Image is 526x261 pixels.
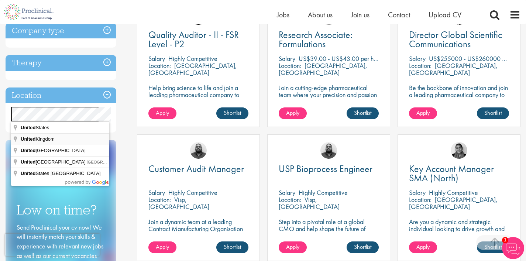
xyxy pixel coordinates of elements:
[148,195,209,211] p: Visp, [GEOGRAPHIC_DATA]
[21,136,56,142] span: Kingdom
[477,107,509,119] a: Shortlist
[148,61,237,77] p: [GEOGRAPHIC_DATA], [GEOGRAPHIC_DATA]
[6,23,116,39] h3: Company type
[279,164,379,174] a: USP Bioprocess Engineer
[279,195,301,204] span: Location:
[21,125,35,130] span: United
[148,195,171,204] span: Location:
[279,107,307,119] a: Apply
[148,84,248,119] p: Help bring science to life and join a leading pharmaceutical company to play a key role in delive...
[148,30,248,49] a: Quality Auditor - II - FSR Level - P2
[148,61,171,70] span: Location:
[409,61,432,70] span: Location:
[148,164,248,174] a: Customer Audit Manager
[409,84,509,126] p: Be the backbone of innovation and join a leading pharmaceutical company to help keep life-changin...
[21,159,35,165] span: United
[156,243,169,251] span: Apply
[279,218,379,239] p: Step into a pivotal role at a global CMO and help shape the future of healthcare manufacturing.
[409,241,437,253] a: Apply
[148,188,165,197] span: Salary
[429,188,478,197] p: Highly Competitive
[409,162,494,184] span: Key Account Manager SMA (North)
[347,241,379,253] a: Shortlist
[6,55,116,71] h3: Therapy
[148,162,244,175] span: Customer Audit Manager
[409,195,432,204] span: Location:
[416,109,430,117] span: Apply
[409,61,498,77] p: [GEOGRAPHIC_DATA], [GEOGRAPHIC_DATA]
[168,188,217,197] p: Highly Competitive
[21,159,87,165] span: [GEOGRAPHIC_DATA]
[190,142,207,159] img: Ashley Bennett
[299,54,382,63] p: US$39.00 - US$43.00 per hour
[148,28,239,50] span: Quality Auditor - II - FSR Level - P2
[6,87,116,103] h3: Location
[21,148,87,153] span: [GEOGRAPHIC_DATA]
[409,195,498,211] p: [GEOGRAPHIC_DATA], [GEOGRAPHIC_DATA]
[168,54,217,63] p: Highly Competitive
[409,107,437,119] a: Apply
[5,234,100,256] iframe: reCAPTCHA
[409,54,426,63] span: Salary
[320,142,337,159] img: Ashley Bennett
[279,28,353,50] span: Research Associate: Formulations
[17,203,105,217] h3: Low on time?
[502,237,524,259] img: Chatbot
[279,188,295,197] span: Salary
[299,188,348,197] p: Highly Competitive
[451,142,467,159] img: Anjali Parbhu
[347,107,379,119] a: Shortlist
[21,171,102,176] span: States [GEOGRAPHIC_DATA]
[409,164,509,183] a: Key Account Manager SMA (North)
[216,241,248,253] a: Shortlist
[279,162,372,175] span: USP Bioprocess Engineer
[388,10,410,20] a: Contact
[279,195,340,211] p: Visp, [GEOGRAPHIC_DATA]
[279,30,379,49] a: Research Associate: Formulations
[156,109,169,117] span: Apply
[148,218,248,246] p: Join a dynamic team at a leading Contract Manufacturing Organisation and contribute to groundbrea...
[409,188,426,197] span: Salary
[21,148,35,153] span: United
[277,10,289,20] a: Jobs
[409,30,509,49] a: Director Global Scientific Communications
[279,84,379,112] p: Join a cutting-edge pharmaceutical team where your precision and passion for quality will help sh...
[148,107,176,119] a: Apply
[279,61,367,77] p: [GEOGRAPHIC_DATA], [GEOGRAPHIC_DATA]
[87,160,262,164] span: [GEOGRAPHIC_DATA], [GEOGRAPHIC_DATA], [GEOGRAPHIC_DATA], [GEOGRAPHIC_DATA]
[279,54,295,63] span: Salary
[148,241,176,253] a: Apply
[21,125,50,130] span: States
[286,243,299,251] span: Apply
[308,10,333,20] a: About us
[279,241,307,253] a: Apply
[21,136,35,142] span: United
[409,218,509,246] p: Are you a dynamic and strategic individual looking to drive growth and build lasting partnerships...
[416,243,430,251] span: Apply
[502,237,508,243] span: 1
[148,54,165,63] span: Salary
[409,28,502,50] span: Director Global Scientific Communications
[21,171,35,176] span: United
[351,10,369,20] a: Join us
[216,107,248,119] a: Shortlist
[279,61,301,70] span: Location:
[429,10,461,20] a: Upload CV
[286,109,299,117] span: Apply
